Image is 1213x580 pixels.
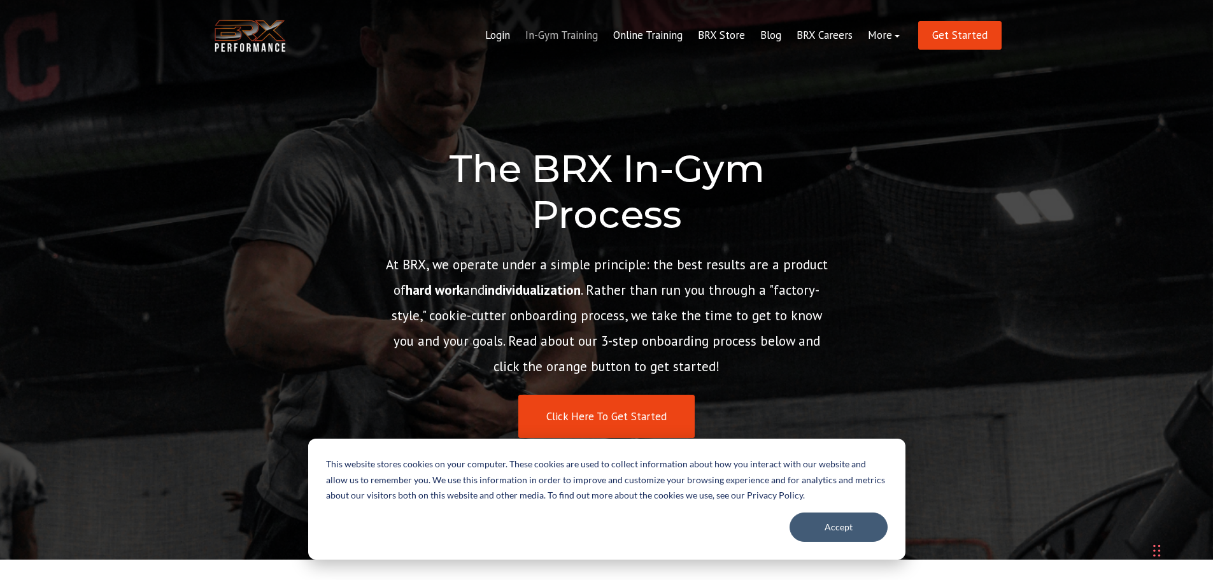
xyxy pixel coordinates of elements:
strong: individualization [485,281,581,299]
a: Online Training [606,20,690,51]
p: This website stores cookies on your computer. These cookies are used to collect information about... [326,456,888,504]
div: Drag [1153,532,1161,570]
a: Click Here To Get Started [518,395,695,439]
a: More [860,20,907,51]
button: Accept [790,513,888,542]
span: The BRX In-Gym Process [449,145,765,237]
div: Cookie banner [308,439,905,560]
a: Blog [753,20,789,51]
a: BRX Careers [789,20,860,51]
div: Navigation Menu [478,20,907,51]
a: Get Started [918,21,1002,50]
img: BRX Transparent Logo-2 [212,17,288,55]
a: In-Gym Training [518,20,606,51]
iframe: Chat Widget [1149,519,1213,580]
span: At BRX, we operate under a simple principle: the best results are a product of and . Rather than ... [386,256,828,375]
strong: hard work [406,281,463,299]
a: BRX Store [690,20,753,51]
a: Login [478,20,518,51]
